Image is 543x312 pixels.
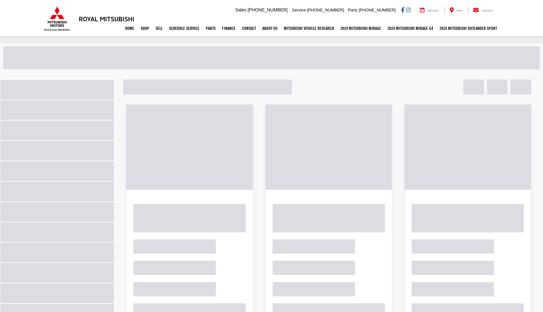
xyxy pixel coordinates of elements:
span: Sales [235,7,246,12]
a: 2024 Mitsubishi Mirage [337,20,384,36]
a: Home [122,20,137,36]
a: Parts: Opens in a new tab [203,20,219,36]
a: Shop [137,20,152,36]
span: [PHONE_NUMBER] [307,8,344,12]
span: Service [427,9,439,12]
span: Parts [348,8,357,12]
a: Map [445,7,467,13]
a: Sell [152,20,166,36]
a: Instagram: Click to visit our Instagram page [406,7,411,12]
span: Contact [482,9,494,12]
a: Facebook: Click to visit our Facebook page [401,7,405,12]
span: [PHONE_NUMBER] [359,8,396,12]
a: Contact [468,7,499,13]
a: 2024 Mitsubishi Mirage G4 [384,20,436,36]
img: Mitsubishi [43,6,71,31]
span: Map [457,9,462,12]
a: 2024 Mitsubishi Outlander SPORT [436,20,500,36]
span: [PHONE_NUMBER] [248,7,288,12]
a: About Us [259,20,281,36]
h3: Royal Mitsubishi [79,15,134,22]
a: Mitsubishi Vehicle Research [281,20,337,36]
a: Schedule Service [166,20,203,36]
a: Finance [219,20,239,36]
a: Contact [239,20,259,36]
span: Service [292,8,306,12]
a: Service [415,7,443,13]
